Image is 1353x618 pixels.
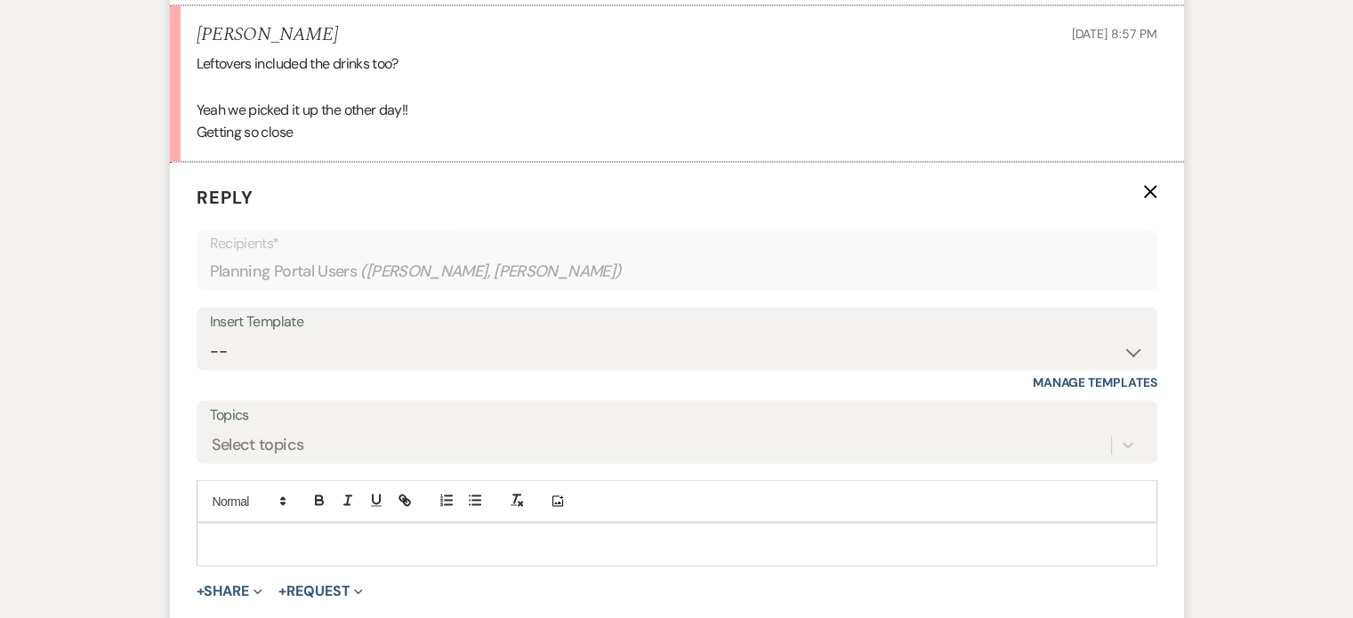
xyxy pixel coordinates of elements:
a: Manage Templates [1033,373,1157,389]
div: Select topics [212,433,304,457]
span: + [278,583,286,598]
label: Topics [210,402,1144,428]
button: Share [197,583,263,598]
button: Request [278,583,363,598]
span: [DATE] 8:57 PM [1071,25,1156,41]
p: Recipients* [210,231,1144,254]
div: Leftovers included the drinks too? Yeah we picked it up the other day!! Getting so close [197,52,1157,142]
div: Insert Template [210,309,1144,334]
span: + [197,583,205,598]
span: ( [PERSON_NAME], [PERSON_NAME] ) [360,259,622,283]
h5: [PERSON_NAME] [197,23,338,45]
div: Planning Portal Users [210,253,1144,288]
span: Reply [197,185,254,208]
